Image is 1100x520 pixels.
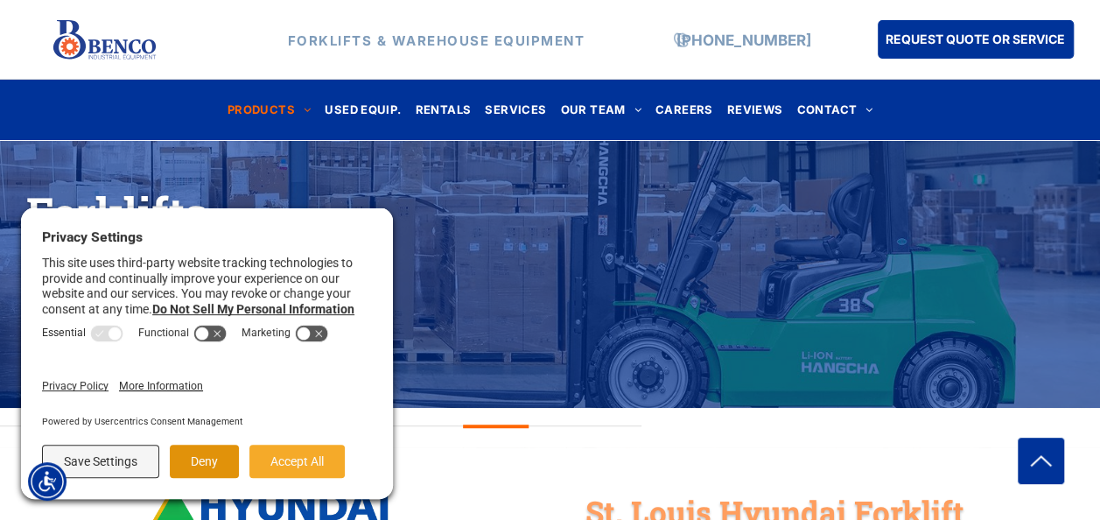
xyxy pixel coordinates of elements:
[720,98,790,122] a: REVIEWS
[318,98,408,122] a: USED EQUIP.
[28,462,67,501] div: Accessibility Menu
[288,32,585,48] strong: FORKLIFTS & WAREHOUSE EQUIPMENT
[878,20,1074,59] a: REQUEST QUOTE OR SERVICE
[648,98,720,122] a: CAREERS
[409,98,479,122] a: RENTALS
[789,98,879,122] a: CONTACT
[221,98,319,122] a: PRODUCTS
[478,98,553,122] a: SERVICES
[676,31,811,48] a: [PHONE_NUMBER]
[886,23,1065,55] span: REQUEST QUOTE OR SERVICE
[553,98,648,122] a: OUR TEAM
[26,184,207,242] span: Forklifts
